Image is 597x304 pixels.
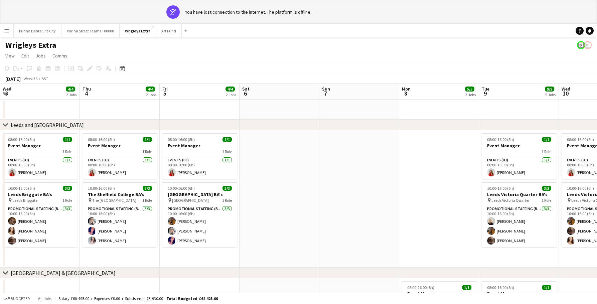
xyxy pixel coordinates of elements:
span: All jobs [37,296,53,301]
a: View [3,51,17,60]
div: BST [41,76,48,81]
span: 3/3 [542,186,551,191]
span: 3/3 [63,186,72,191]
span: Leeds Briggate [12,198,37,203]
span: 08:00-16:00 (8h) [567,137,594,142]
span: 1/1 [542,137,551,142]
span: 1 Role [142,149,152,154]
app-job-card: 08:00-16:00 (8h)1/1Event Manager1 RoleEvents (DJ)1/108:00-16:00 (8h)[PERSON_NAME] [3,133,78,179]
div: 5 Jobs [545,92,556,97]
span: 9 [481,90,489,97]
span: 08:00-16:00 (8h) [487,285,514,290]
span: [GEOGRAPHIC_DATA] [172,198,209,203]
span: 3/3 [143,186,152,191]
app-card-role: Promotional Staffing (Brand Ambassadors)3/310:00-16:00 (6h)[PERSON_NAME][PERSON_NAME][PERSON_NAME] [162,205,237,247]
button: Wrigleys Extra [120,24,156,37]
app-user-avatar: Bounce Activations Ltd [577,41,585,49]
div: 2 Jobs [66,92,77,97]
span: View [5,53,15,59]
div: 3 Jobs [465,92,476,97]
app-job-card: 10:00-16:00 (6h)3/3The Sheffield College BA's The [GEOGRAPHIC_DATA]1 RolePromotional Staffing (Br... [83,182,157,247]
div: 2 Jobs [226,92,236,97]
span: 1 Role [222,149,232,154]
span: 7 [321,90,330,97]
span: The [GEOGRAPHIC_DATA] [92,198,136,203]
span: Week 36 [22,76,39,81]
span: 3 [2,90,11,97]
app-user-avatar: Bounce Activations Ltd [584,41,592,49]
span: 4/4 [226,87,235,92]
h3: Event Manager [3,143,78,149]
app-card-role: Events (DJ)1/108:00-16:00 (8h)[PERSON_NAME] [162,156,237,179]
app-job-card: 10:00-16:00 (6h)3/3[GEOGRAPHIC_DATA] BA's [GEOGRAPHIC_DATA]1 RolePromotional Staffing (Brand Amba... [162,182,237,247]
a: Edit [19,51,32,60]
h3: The Sheffield College BA's [83,191,157,197]
span: 1 Role [62,198,72,203]
div: [GEOGRAPHIC_DATA] & [GEOGRAPHIC_DATA] [11,270,116,276]
span: 1/1 [462,285,471,290]
span: Sat [242,86,250,92]
h3: Event Manager [482,291,557,297]
button: Purina Denta Life City [14,24,61,37]
span: 1 Role [542,149,551,154]
span: 08:00-16:00 (8h) [487,137,514,142]
span: Comms [52,53,67,59]
span: 08:00-16:00 (8h) [168,137,195,142]
span: 1 Role [142,198,152,203]
span: Mon [402,86,411,92]
app-card-role: Promotional Staffing (Brand Ambassadors)3/310:00-16:00 (6h)[PERSON_NAME][PERSON_NAME][PERSON_NAME] [83,205,157,247]
span: 4/4 [146,87,155,92]
h3: Event Manager [162,143,237,149]
h3: [GEOGRAPHIC_DATA] BA's [162,191,237,197]
span: 4/4 [66,87,75,92]
button: Budgeted [3,295,31,302]
span: 1 Role [62,149,72,154]
span: 1/1 [542,285,551,290]
app-card-role: Promotional Staffing (Brand Ambassadors)3/310:00-16:00 (6h)[PERSON_NAME][PERSON_NAME][PERSON_NAME] [482,205,557,247]
span: 1/1 [222,137,232,142]
app-job-card: 08:00-16:00 (8h)1/1Event Manager1 RoleEvents (DJ)1/108:00-16:00 (8h)[PERSON_NAME] [162,133,237,179]
h3: Event Manager [83,143,157,149]
div: [DATE] [5,75,21,82]
a: Comms [50,51,70,60]
span: 08:00-16:00 (8h) [407,285,434,290]
span: Fri [162,86,168,92]
h1: Wrigleys Extra [5,40,56,50]
span: 1/1 [63,137,72,142]
span: 10:00-16:00 (6h) [88,186,115,191]
span: 8 [401,90,411,97]
h3: Event Manager [402,291,477,297]
span: 10 [561,90,570,97]
h3: Event Manager [482,143,557,149]
span: Wed [562,86,570,92]
a: Jobs [33,51,48,60]
app-card-role: Events (DJ)1/108:00-16:00 (8h)[PERSON_NAME] [3,156,78,179]
app-card-role: Events (DJ)1/108:00-16:00 (8h)[PERSON_NAME] [482,156,557,179]
h3: Leeds Briggate BA's [3,191,78,197]
span: Total Budgeted £64 425.00 [166,296,218,301]
app-job-card: 08:00-16:00 (8h)1/1Event Manager1 RoleEvents (DJ)1/108:00-16:00 (8h)[PERSON_NAME] [482,133,557,179]
span: Leeds Victoria Quarter [491,198,530,203]
app-job-card: 08:00-16:00 (8h)1/1Event Manager1 RoleEvents (DJ)1/108:00-16:00 (8h)[PERSON_NAME] [83,133,157,179]
span: 1/1 [143,137,152,142]
span: 10:00-16:00 (6h) [8,186,35,191]
span: 08:00-16:00 (8h) [88,137,115,142]
span: Sun [322,86,330,92]
span: Edit [21,53,29,59]
span: Budgeted [11,296,30,301]
span: 1 Role [222,198,232,203]
span: 5/5 [465,87,474,92]
app-job-card: 10:00-16:00 (6h)3/3Leeds Victoria Quarter BA's Leeds Victoria Quarter1 RolePromotional Staffing (... [482,182,557,247]
div: 10:00-16:00 (6h)3/3Leeds Briggate BA's Leeds Briggate1 RolePromotional Staffing (Brand Ambassador... [3,182,78,247]
div: You have lost connection to the internet. The platform is offline. [185,9,311,15]
span: 1 Role [542,198,551,203]
span: 6 [241,90,250,97]
button: Art Fund [156,24,182,37]
span: 10:00-16:00 (6h) [487,186,514,191]
span: 08:00-16:00 (8h) [8,137,35,142]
